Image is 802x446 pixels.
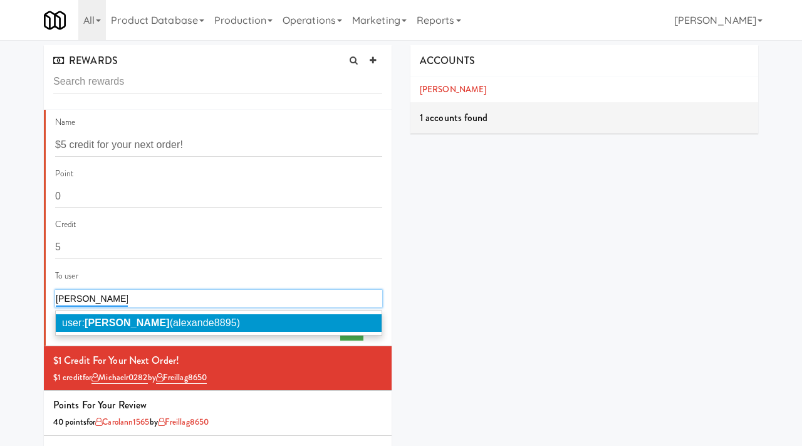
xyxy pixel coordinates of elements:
[86,416,150,428] span: for
[158,416,209,428] a: freillag8650
[53,53,118,68] span: REWARDS
[44,391,392,435] li: Points for your Review40 pointsfor carolann1565byfreillag8650
[91,371,147,384] a: michaelr0282
[55,166,74,182] label: Point
[55,236,382,259] input: 0.01 = $0.01
[53,416,86,428] span: 40 points
[420,83,486,95] a: [PERSON_NAME]
[55,184,382,208] input: 1 = 1 point
[410,102,758,134] div: 1 accounts found
[148,371,207,384] span: by
[53,351,179,370] div: $1 credit for your next order!
[55,115,75,130] label: Name
[56,314,382,332] li: user:[PERSON_NAME](alexande8895)
[55,134,382,157] input: e.g. 1 Free Meal!
[156,371,207,384] a: freillag8650
[420,53,475,68] span: ACCOUNTS
[55,217,76,233] label: Credit
[53,70,382,93] input: Search rewards
[44,346,392,391] li: $1 credit for your next order!$1 creditfor michaelr0282byfreillag8650
[53,371,83,383] span: $1 credit
[55,268,78,284] label: To user
[53,396,147,415] div: Points for your Review
[150,416,209,428] span: by
[56,290,128,307] input: Add a tag
[85,317,170,328] em: [PERSON_NAME]
[62,317,240,328] span: user: (alexande8895)
[44,9,66,31] img: Micromart
[95,416,149,428] a: carolann1565
[44,110,392,346] li: NamePointCreditTo user
[83,371,148,384] span: for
